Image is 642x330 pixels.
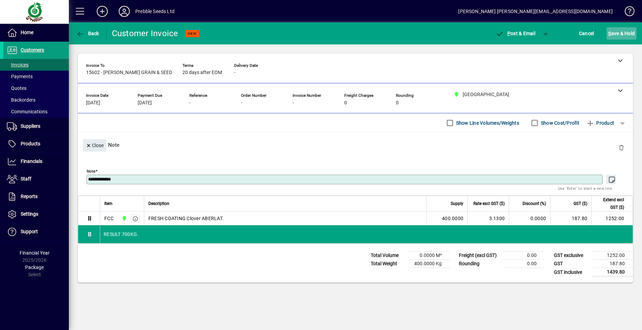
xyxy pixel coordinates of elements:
[504,251,545,260] td: 0.00
[3,59,69,71] a: Invoices
[7,97,35,103] span: Backorders
[3,118,69,135] a: Suppliers
[3,153,69,170] a: Financials
[3,135,69,153] a: Products
[135,6,175,17] div: Prebble Seeds Ltd
[608,31,611,36] span: S
[86,70,172,75] span: 15602 - [PERSON_NAME] GRAIN & SEED
[91,5,113,18] button: Add
[3,24,69,41] a: Home
[455,251,504,260] td: Freight (excl GST)
[3,71,69,82] a: Payments
[21,176,31,182] span: Staff
[87,169,95,174] mat-label: Note
[613,144,630,151] app-page-header-button: Delete
[577,27,596,40] button: Cancel
[21,194,38,199] span: Reports
[188,31,197,36] span: NEW
[3,223,69,240] a: Support
[112,28,178,39] div: Customer Invoice
[7,109,48,114] span: Communications
[367,260,409,268] td: Total Weight
[455,120,519,126] label: Show Line Volumes/Weights
[7,62,29,68] span: Invoices
[608,28,635,39] span: ave & Hold
[148,200,169,207] span: Description
[620,1,633,24] a: Knowledge Base
[504,260,545,268] td: 0.00
[591,212,633,225] td: 1252.00
[550,251,592,260] td: GST exclusive
[507,31,511,36] span: P
[21,141,40,146] span: Products
[592,251,633,260] td: 1252.00
[81,142,108,148] app-page-header-button: Close
[455,260,504,268] td: Rounding
[148,215,224,222] span: FRESH COATING Clover ABERLAT.
[20,250,50,256] span: Financial Year
[3,188,69,205] a: Reports
[539,120,579,126] label: Show Cost/Profit
[344,100,347,106] span: 0
[492,27,539,40] button: Post & Email
[189,100,191,106] span: -
[76,31,99,36] span: Back
[495,31,535,36] span: ost & Email
[241,100,242,106] span: -
[86,140,104,151] span: Close
[21,47,44,53] span: Customers
[78,132,633,157] div: Note
[558,184,612,192] mat-hint: Use 'Enter' to start a new line
[7,74,33,79] span: Payments
[442,215,463,222] span: 400.0000
[596,196,624,211] span: Extend excl GST ($)
[21,211,38,217] span: Settings
[409,260,450,268] td: 400.0000 Kg
[523,200,546,207] span: Discount (%)
[613,139,630,156] button: Delete
[69,27,107,40] app-page-header-button: Back
[100,225,633,243] div: RESULT 700KG.
[509,212,550,225] td: 0.0000
[7,85,27,91] span: Quotes
[579,28,594,39] span: Cancel
[409,251,450,260] td: 0.0000 M³
[21,123,40,129] span: Suppliers
[472,215,505,222] div: 3.1300
[3,82,69,94] a: Quotes
[473,200,505,207] span: Rate excl GST ($)
[83,139,106,152] button: Close
[583,117,618,129] button: Product
[367,251,409,260] td: Total Volume
[3,206,69,223] a: Settings
[550,260,592,268] td: GST
[451,200,463,207] span: Supply
[25,265,44,270] span: Package
[607,27,636,40] button: Save & Hold
[3,106,69,117] a: Communications
[182,70,222,75] span: 20 days after EOM
[120,215,128,222] span: CHRISTCHURCH
[550,212,591,225] td: 187.80
[550,268,592,277] td: GST inclusive
[104,200,113,207] span: Item
[592,260,633,268] td: 187.80
[234,70,235,75] span: -
[592,268,633,277] td: 1439.80
[573,200,587,207] span: GST ($)
[104,215,114,222] div: FCC
[3,94,69,106] a: Backorders
[21,158,42,164] span: Financials
[396,100,399,106] span: 0
[113,5,135,18] button: Profile
[86,100,100,106] span: [DATE]
[21,229,38,234] span: Support
[21,30,33,35] span: Home
[586,117,614,128] span: Product
[138,100,152,106] span: [DATE]
[293,100,294,106] span: -
[3,171,69,188] a: Staff
[74,27,101,40] button: Back
[458,6,613,17] div: [PERSON_NAME] [PERSON_NAME][EMAIL_ADDRESS][DOMAIN_NAME]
